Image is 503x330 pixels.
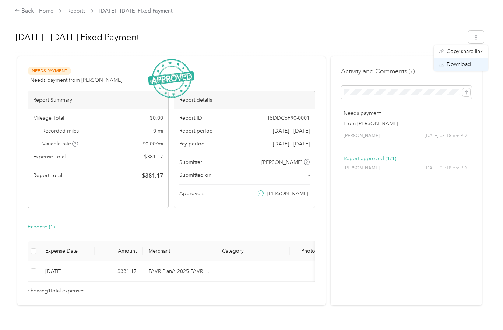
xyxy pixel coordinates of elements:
[179,171,211,179] span: Submitted on
[15,28,463,46] h1: Sep 1 - 30, 2025 Fixed Payment
[447,48,483,55] span: Copy share link
[28,287,84,295] span: Showing 1 total expenses
[143,261,216,282] td: FAVR PlanA 2025 FAVR program
[144,153,163,161] span: $ 381.17
[341,67,415,76] h4: Activity and Comments
[179,190,204,197] span: Approvers
[267,190,308,197] span: [PERSON_NAME]
[148,59,194,98] img: ApprovedStamp
[216,241,290,261] th: Category
[344,155,469,162] p: Report approved (1/1)
[42,127,79,135] span: Recorded miles
[39,261,95,282] td: 9-30-2025
[95,261,143,282] td: $381.17
[28,223,55,231] div: Expense (1)
[344,165,380,172] span: [PERSON_NAME]
[273,140,310,148] span: [DATE] - [DATE]
[42,140,78,148] span: Variable rate
[143,140,163,148] span: $ 0.00 / mi
[67,8,85,14] a: Reports
[179,127,213,135] span: Report period
[153,127,163,135] span: 0 mi
[28,67,71,75] span: Needs Payment
[179,114,202,122] span: Report ID
[425,165,469,172] span: [DATE] 03:18 pm PDT
[150,114,163,122] span: $ 0.00
[261,158,302,166] span: [PERSON_NAME]
[344,133,380,139] span: [PERSON_NAME]
[174,91,314,109] div: Report details
[30,76,122,84] span: Needs payment from [PERSON_NAME]
[290,241,327,261] th: Photo
[273,127,310,135] span: [DATE] - [DATE]
[462,289,503,330] iframe: Everlance-gr Chat Button Frame
[425,133,469,139] span: [DATE] 03:18 pm PDT
[95,241,143,261] th: Amount
[99,7,173,15] span: [DATE] - [DATE] Fixed Payment
[267,114,310,122] span: 15DDC6F90-0001
[33,114,64,122] span: Mileage Total
[179,140,205,148] span: Pay period
[308,171,310,179] span: -
[447,60,471,68] span: Download
[33,172,63,179] span: Report total
[179,158,202,166] span: Submitter
[39,8,53,14] a: Home
[33,153,66,161] span: Expense Total
[143,241,216,261] th: Merchant
[39,241,95,261] th: Expense Date
[15,7,34,15] div: Back
[142,171,163,180] span: $ 381.17
[28,91,168,109] div: Report Summary
[344,109,469,117] p: Needs payment
[344,120,469,127] p: From [PERSON_NAME]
